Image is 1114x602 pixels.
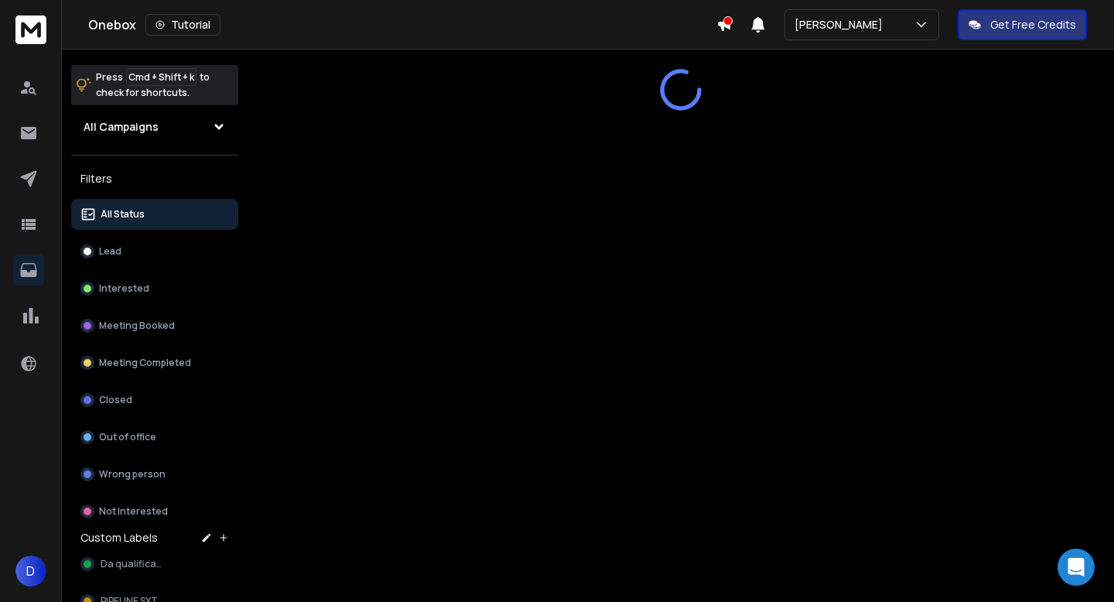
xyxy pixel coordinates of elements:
p: Out of office [99,431,156,443]
button: D [15,556,46,587]
button: Da qualificare [71,549,238,580]
h1: All Campaigns [84,119,159,135]
button: Meeting Completed [71,347,238,378]
div: Onebox [88,14,716,36]
p: Lead [99,245,121,258]
button: Not Interested [71,496,238,527]
button: Closed [71,385,238,416]
p: Press to check for shortcuts. [96,70,210,101]
p: All Status [101,208,145,221]
p: Closed [99,394,132,406]
span: Cmd + Shift + k [126,68,196,86]
h3: Filters [71,168,238,190]
p: Get Free Credits [990,17,1076,32]
div: Open Intercom Messenger [1058,549,1095,586]
button: Interested [71,273,238,304]
button: Tutorial [145,14,220,36]
p: Meeting Booked [99,320,175,332]
p: Interested [99,282,149,295]
button: Meeting Booked [71,310,238,341]
button: All Status [71,199,238,230]
h3: Custom Labels [80,530,158,546]
button: Wrong person [71,459,238,490]
button: All Campaigns [71,111,238,142]
p: [PERSON_NAME] [794,17,889,32]
p: Wrong person [99,468,166,481]
p: Meeting Completed [99,357,191,369]
button: Out of office [71,422,238,453]
button: Lead [71,236,238,267]
p: Not Interested [99,505,168,518]
button: Get Free Credits [958,9,1087,40]
span: Da qualificare [101,558,166,570]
